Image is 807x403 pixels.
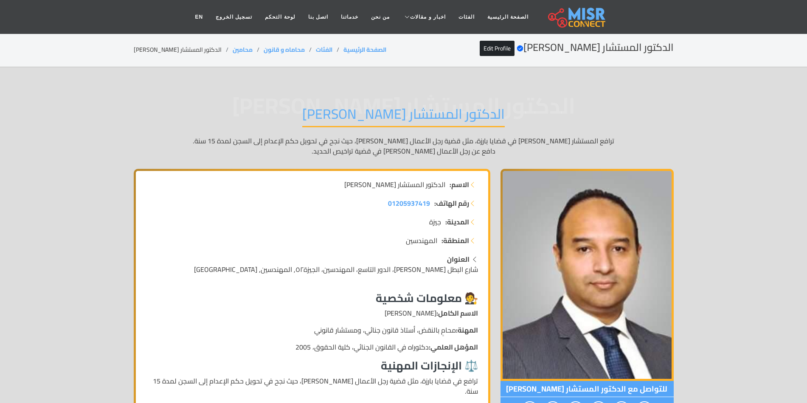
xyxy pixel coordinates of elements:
[388,198,430,208] a: 01205937419
[209,9,259,25] a: تسجيل الخروج
[302,9,335,25] a: اتصل بنا
[134,45,233,54] li: الدكتور المستشار [PERSON_NAME]
[365,9,396,25] a: من نحن
[134,136,674,156] p: ترافع المستشار [PERSON_NAME] في قضايا بارزة، مثل قضية رجل الأعمال [PERSON_NAME]، حيث نجح في تحويل...
[445,217,469,227] strong: المدينة:
[456,324,478,336] strong: المهنة:
[316,44,332,55] a: الفئات
[146,325,478,335] p: محامٍ بالنقض، أستاذ قانون جنائي، ومستشار قانوني
[452,9,481,25] a: الفئات
[146,376,478,396] p: ترافع في قضايا بارزة، مثل قضية رجل الأعمال [PERSON_NAME]، حيث نجح في تحويل حكم الإعدام إلى السجن ...
[335,9,365,25] a: خدماتنا
[447,253,470,266] strong: العنوان
[194,263,478,276] span: شارع البطل [PERSON_NAME]، الدور التاسع، المهندسين، الجيزة٥٢, المهندسين, [GEOGRAPHIC_DATA]
[517,45,523,52] svg: Verified account
[344,179,445,190] span: الدكتور المستشار [PERSON_NAME]
[441,235,469,246] strong: المنطقة:
[450,179,469,190] strong: الاسم:
[501,169,674,381] img: الدكتور المستشار محمد بهاء الدين أبوشقة
[480,41,515,56] a: Edit Profile
[188,9,209,25] a: EN
[146,359,478,372] h3: ⚖️ الإنجازات المهنية
[302,106,505,127] h1: الدكتور المستشار [PERSON_NAME]
[396,9,452,25] a: اخبار و مقالات
[501,381,674,397] span: للتواصل مع الدكتور المستشار [PERSON_NAME]
[146,342,478,352] p: دكتوراه في القانون الجنائي، كلية الحقوق، 2005
[233,44,253,55] a: محامين
[481,9,535,25] a: الصفحة الرئيسية
[264,44,305,55] a: محاماه و قانون
[146,291,478,305] h3: 🧑‍⚖️ معلومات شخصية
[343,44,386,55] a: الصفحة الرئيسية
[259,9,301,25] a: لوحة التحكم
[436,307,478,319] strong: الاسم الكامل:
[388,197,430,210] span: 01205937419
[406,235,437,246] span: المهندسين
[548,6,605,28] img: main.misr_connect
[429,217,441,227] span: جيزة
[480,42,674,54] h2: الدكتور المستشار [PERSON_NAME]
[410,13,446,21] span: اخبار و مقالات
[146,308,478,318] p: [PERSON_NAME]
[429,341,478,353] strong: المؤهل العلمي:
[434,198,469,208] strong: رقم الهاتف:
